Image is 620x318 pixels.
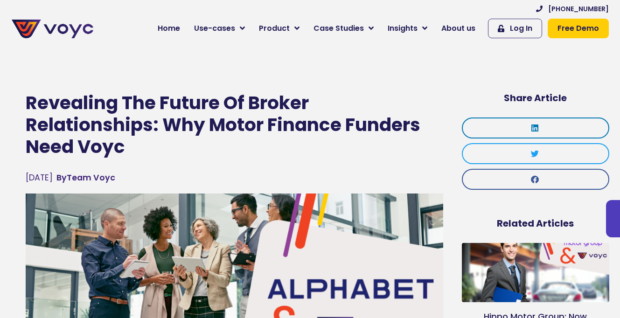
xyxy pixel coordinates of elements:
[307,19,381,38] a: Case Studies
[557,23,599,34] span: Free Demo
[259,23,290,34] span: Product
[313,23,364,34] span: Case Studies
[434,19,482,38] a: About us
[187,19,252,38] a: Use-cases
[536,4,609,14] a: [PHONE_NUMBER]
[56,172,115,184] span: Team Voyc
[462,92,609,104] h5: Share Article
[26,92,443,158] h1: Revealing The Future Of Broker Relationships: Why Motor Finance Funders Need Voyc
[510,23,532,34] span: Log In
[548,19,609,38] a: Free Demo
[12,20,93,38] img: voyc-full-logo
[56,172,115,184] a: ByTeam Voyc
[488,19,542,38] a: Log In
[56,172,67,183] span: By
[194,23,235,34] span: Use-cases
[462,218,609,229] h5: Related Articles
[462,169,609,190] div: Share on facebook
[151,19,187,38] a: Home
[462,143,609,164] div: Share on twitter
[441,23,475,34] span: About us
[381,19,434,38] a: Insights
[26,172,53,183] time: [DATE]
[548,4,609,14] span: [PHONE_NUMBER]
[158,23,180,34] span: Home
[388,23,418,34] span: Insights
[252,19,307,38] a: Product
[462,118,609,138] div: Share on linkedin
